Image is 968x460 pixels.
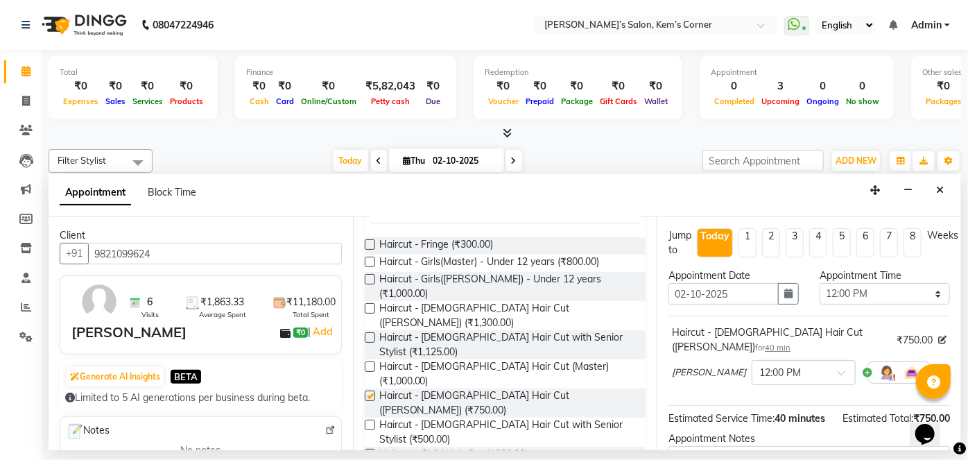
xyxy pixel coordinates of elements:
div: Appointment Date [668,269,799,283]
img: Hairdresser.png [879,364,895,381]
div: Appointment Notes [668,432,950,446]
span: Completed [711,96,758,106]
span: Services [129,96,166,106]
div: ₹0 [641,78,671,94]
div: ₹0 [522,78,558,94]
input: yyyy-mm-dd [668,283,779,305]
div: Appointment Time [820,269,950,283]
li: 6 [856,228,874,257]
span: Thu [400,155,429,166]
div: 0 [803,78,842,94]
li: 5 [833,228,851,257]
div: ₹0 [596,78,641,94]
span: Haircut - [DEMOGRAPHIC_DATA] Hair Cut ([PERSON_NAME]) (₹750.00) [379,389,635,418]
span: Voucher [485,96,522,106]
span: ₹0 [293,327,308,339]
input: Search Appointment [702,150,824,171]
button: Generate AI Insights [67,367,164,386]
span: Haircut - [DEMOGRAPHIC_DATA] Hair Cut ([PERSON_NAME]) (₹1,300.00) [379,301,635,330]
div: 0 [711,78,758,94]
div: ₹5,82,043 [360,78,421,94]
small: for [755,343,790,352]
span: Haircut - [DEMOGRAPHIC_DATA] Hair Cut with Senior Stylist (₹500.00) [379,418,635,447]
li: 4 [809,228,827,257]
div: Today [700,229,729,244]
div: Haircut - [DEMOGRAPHIC_DATA] Hair Cut ([PERSON_NAME]) [672,325,891,355]
span: Wallet [641,96,671,106]
span: Haircut - Girls([PERSON_NAME]) - Under 12 years (₹1,000.00) [379,272,635,301]
div: ₹0 [166,78,207,94]
button: +91 [60,243,89,264]
i: Edit price [938,336,947,344]
span: Package [558,96,596,106]
input: 2025-10-02 [429,151,499,171]
img: avatar [79,282,119,322]
span: Packages [922,96,965,106]
span: Upcoming [758,96,803,106]
div: ₹0 [421,78,445,94]
input: Search by Name/Mobile/Email/Code [88,243,342,264]
div: Appointment [711,67,883,78]
button: ADD NEW [832,151,880,171]
span: 40 minutes [775,412,825,425]
span: Ongoing [803,96,842,106]
div: Client [60,228,342,243]
span: Admin [911,18,942,33]
span: No notes [180,443,221,458]
span: No show [842,96,883,106]
span: Cash [246,96,273,106]
div: 3 [758,78,803,94]
span: Notes [66,423,110,441]
span: Gift Cards [596,96,641,106]
div: Jump to [668,228,691,257]
span: Block Time [148,186,196,198]
li: 1 [738,228,757,257]
span: Estimated Total: [842,412,913,425]
div: Total [60,67,207,78]
span: Estimated Service Time: [668,412,775,425]
b: 08047224946 [153,6,214,44]
li: 8 [904,228,922,257]
span: Online/Custom [297,96,360,106]
span: BETA [171,370,201,383]
iframe: chat widget [910,404,954,446]
div: Limited to 5 AI generations per business during beta. [65,391,336,405]
span: ₹11,180.00 [286,295,336,309]
div: ₹0 [102,78,129,94]
a: Add [311,323,335,340]
div: ₹0 [558,78,596,94]
span: [PERSON_NAME] [672,366,746,380]
img: logo [35,6,130,44]
button: Close [930,180,950,201]
span: Haircut - Girls(Master) - Under 12 years (₹800.00) [379,255,600,272]
span: 6 [147,295,153,309]
li: 3 [786,228,804,257]
span: Filter Stylist [58,155,106,166]
div: ₹0 [922,78,965,94]
span: Prepaid [522,96,558,106]
span: Card [273,96,297,106]
span: Products [166,96,207,106]
div: ₹0 [485,78,522,94]
div: Finance [246,67,445,78]
div: ₹0 [60,78,102,94]
img: Interior.png [904,364,920,381]
li: 2 [762,228,780,257]
span: Haircut - [DEMOGRAPHIC_DATA] Hair Cut with Senior Stylist (₹1,125.00) [379,330,635,359]
li: 7 [880,228,898,257]
span: Haircut - Fringe (₹300.00) [379,237,494,255]
span: Petty cash [368,96,413,106]
span: ₹750.00 [897,333,933,348]
span: Total Spent [293,309,329,320]
div: Weeks [927,228,958,243]
span: Expenses [60,96,102,106]
span: Haircut - [DEMOGRAPHIC_DATA] Hair Cut (Master) (₹1,000.00) [379,359,635,389]
span: | [308,323,335,340]
div: [PERSON_NAME] [71,322,187,343]
span: Sales [102,96,129,106]
span: Appointment [60,180,131,205]
span: 40 min [765,343,790,352]
span: Average Spent [199,309,246,320]
div: ₹0 [246,78,273,94]
div: Redemption [485,67,671,78]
